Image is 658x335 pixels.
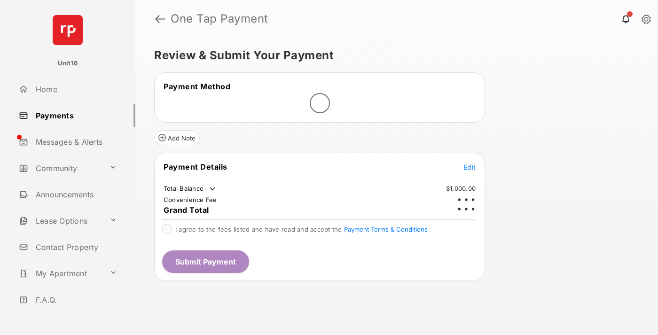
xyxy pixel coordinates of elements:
[164,205,209,215] span: Grand Total
[15,78,135,101] a: Home
[15,104,135,127] a: Payments
[154,130,200,145] button: Add Note
[163,195,218,204] td: Convenience Fee
[175,226,428,233] span: I agree to the fees listed and have read and accept the
[15,236,135,258] a: Contact Property
[164,162,227,171] span: Payment Details
[344,226,428,233] button: I agree to the fees listed and have read and accept the
[446,184,476,193] td: $1,000.00
[15,183,135,206] a: Announcements
[154,50,632,61] h5: Review & Submit Your Payment
[15,131,135,153] a: Messages & Alerts
[162,250,249,273] button: Submit Payment
[15,288,135,311] a: F.A.Q.
[15,157,106,179] a: Community
[463,162,476,171] button: Edit
[164,82,230,91] span: Payment Method
[171,13,268,24] strong: One Tap Payment
[463,163,476,171] span: Edit
[15,262,106,285] a: My Apartment
[163,184,217,194] td: Total Balance
[58,59,78,68] p: Unit16
[53,15,83,45] img: svg+xml;base64,PHN2ZyB4bWxucz0iaHR0cDovL3d3dy53My5vcmcvMjAwMC9zdmciIHdpZHRoPSI2NCIgaGVpZ2h0PSI2NC...
[15,210,106,232] a: Lease Options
